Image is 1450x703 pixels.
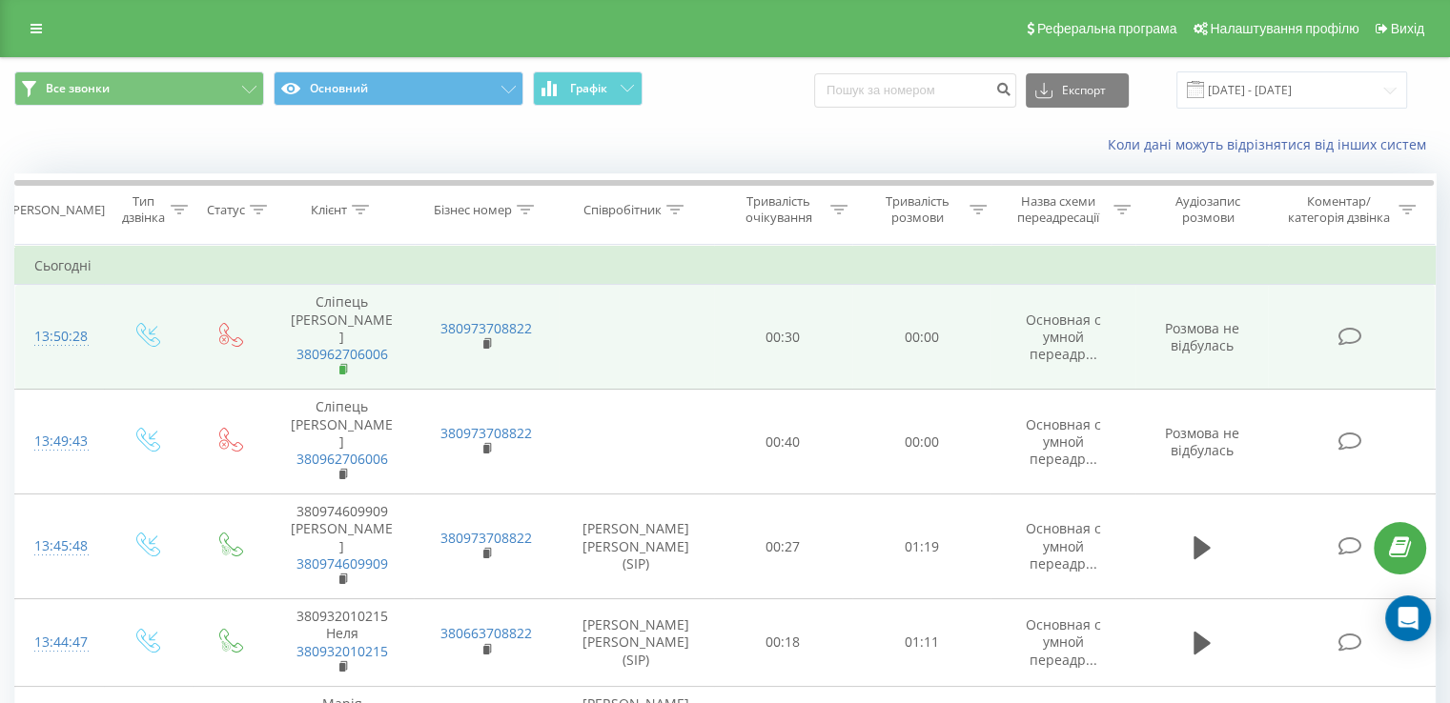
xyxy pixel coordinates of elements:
td: 00:00 [852,390,990,494]
td: [PERSON_NAME] [PERSON_NAME] (SIP) [559,599,714,687]
div: Open Intercom Messenger [1385,595,1431,641]
span: Все звонки [46,81,110,96]
div: 13:44:47 [34,624,85,661]
div: 13:49:43 [34,423,85,460]
div: Співробітник [583,202,662,218]
span: Основная с умной переадр... [1026,311,1101,363]
input: Пошук за номером [814,73,1016,108]
a: 380663708822 [440,624,532,642]
td: 00:40 [714,390,852,494]
td: [PERSON_NAME] [PERSON_NAME] (SIP) [559,494,714,599]
button: Основний [274,71,523,106]
div: Тривалість очікування [731,193,827,226]
span: Основная с умной переадр... [1026,519,1101,572]
td: Сліпець [PERSON_NAME] [270,390,414,494]
td: 00:27 [714,494,852,599]
td: 00:30 [714,285,852,390]
span: Реферальна програма [1037,21,1177,36]
td: Сліпець [PERSON_NAME] [270,285,414,390]
div: Статус [207,202,245,218]
a: 380932010215 [296,642,388,660]
div: 13:50:28 [34,318,85,355]
span: Розмова не відбулась [1165,424,1239,459]
a: 380973708822 [440,529,532,547]
span: Налаштування профілю [1210,21,1358,36]
td: 380932010215 Неля [270,599,414,687]
div: Бізнес номер [434,202,512,218]
a: Коли дані можуть відрізнятися вiд інших систем [1108,135,1436,153]
div: [PERSON_NAME] [9,202,105,218]
span: Основная с умной переадр... [1026,615,1101,668]
a: 380973708822 [440,319,532,337]
div: Тип дзвінка [120,193,165,226]
a: 380973708822 [440,424,532,442]
span: Розмова не відбулась [1165,319,1239,354]
a: 380974609909 [296,554,388,572]
a: 380962706006 [296,345,388,363]
span: Вихід [1391,21,1424,36]
td: 00:18 [714,599,852,687]
td: 00:00 [852,285,990,390]
div: Коментар/категорія дзвінка [1282,193,1394,226]
div: Тривалість розмови [869,193,965,226]
button: Графік [533,71,643,106]
span: Графік [570,82,607,95]
td: 01:19 [852,494,990,599]
a: 380962706006 [296,450,388,468]
button: Все звонки [14,71,264,106]
button: Експорт [1026,73,1129,108]
div: 13:45:48 [34,528,85,565]
td: 380974609909 [PERSON_NAME] [270,494,414,599]
td: 01:11 [852,599,990,687]
span: Основная с умной переадр... [1026,415,1101,468]
div: Аудіозапис розмови [1153,193,1264,226]
td: Сьогодні [15,247,1436,285]
div: Назва схеми переадресації [1009,193,1109,226]
div: Клієнт [311,202,347,218]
